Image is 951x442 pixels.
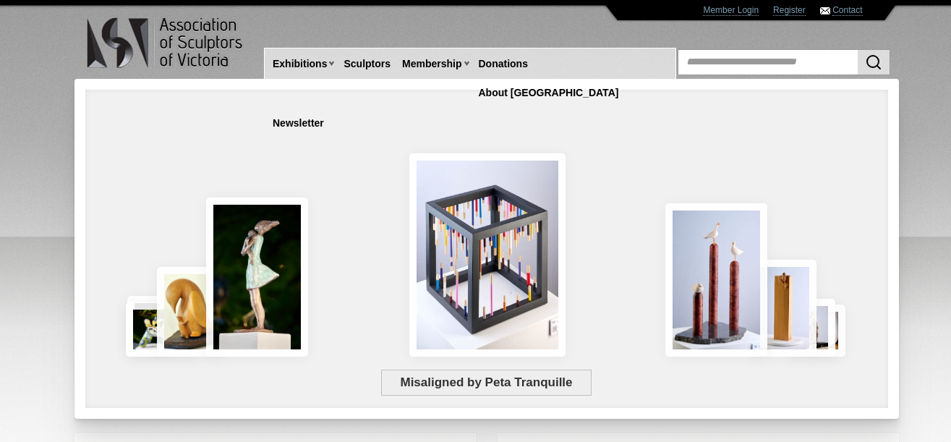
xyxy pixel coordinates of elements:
[338,51,396,77] a: Sculptors
[473,80,625,106] a: About [GEOGRAPHIC_DATA]
[267,51,333,77] a: Exhibitions
[751,260,816,357] img: Little Frog. Big Climb
[865,54,882,71] img: Search
[773,5,806,16] a: Register
[206,197,309,357] img: Connection
[267,110,330,137] a: Newsletter
[832,5,862,16] a: Contact
[409,153,566,357] img: Misaligned
[396,51,467,77] a: Membership
[86,14,245,72] img: logo.png
[820,7,830,14] img: Contact ASV
[703,5,759,16] a: Member Login
[473,51,534,77] a: Donations
[381,370,592,396] span: Misaligned by Peta Tranquille
[665,203,767,357] img: Rising Tides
